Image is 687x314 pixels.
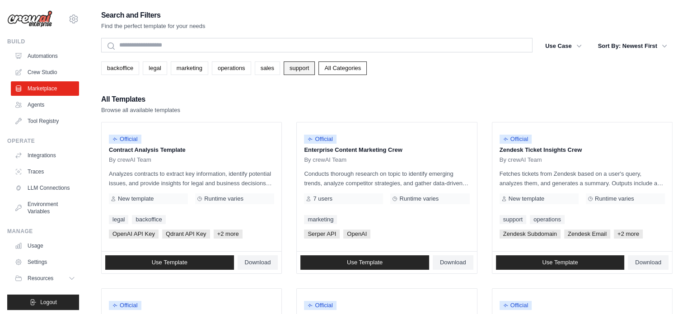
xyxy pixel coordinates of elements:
[496,255,625,270] a: Use Template
[509,195,544,202] span: New template
[284,61,315,75] a: support
[101,106,180,115] p: Browse all available templates
[255,61,280,75] a: sales
[500,135,532,144] span: Official
[11,164,79,179] a: Traces
[304,145,469,155] p: Enterprise Content Marketing Crew
[152,259,187,266] span: Use Template
[11,98,79,112] a: Agents
[238,255,278,270] a: Download
[109,145,274,155] p: Contract Analysis Template
[11,271,79,286] button: Resources
[11,239,79,253] a: Usage
[540,38,587,54] button: Use Case
[313,195,332,202] span: 7 users
[204,195,243,202] span: Runtime varies
[318,61,367,75] a: All Categories
[300,255,429,270] a: Use Template
[109,230,159,239] span: OpenAI API Key
[11,148,79,163] a: Integrations
[500,156,542,164] span: By crewAI Team
[304,230,340,239] span: Serper API
[245,259,271,266] span: Download
[132,215,165,224] a: backoffice
[109,301,141,310] span: Official
[11,255,79,269] a: Settings
[11,114,79,128] a: Tool Registry
[143,61,167,75] a: legal
[109,215,128,224] a: legal
[11,65,79,80] a: Crew Studio
[40,299,57,306] span: Logout
[105,255,234,270] a: Use Template
[11,49,79,63] a: Automations
[7,295,79,310] button: Logout
[500,215,526,224] a: support
[304,301,336,310] span: Official
[304,135,336,144] span: Official
[171,61,208,75] a: marketing
[212,61,251,75] a: operations
[440,259,466,266] span: Download
[118,195,154,202] span: New template
[7,137,79,145] div: Operate
[500,145,665,155] p: Zendesk Ticket Insights Crew
[542,259,578,266] span: Use Template
[214,230,243,239] span: +2 more
[347,259,383,266] span: Use Template
[11,181,79,195] a: LLM Connections
[433,255,473,270] a: Download
[101,22,206,31] p: Find the perfect template for your needs
[595,195,634,202] span: Runtime varies
[500,230,561,239] span: Zendesk Subdomain
[162,230,210,239] span: Qdrant API Key
[11,81,79,96] a: Marketplace
[304,156,346,164] span: By crewAI Team
[628,255,668,270] a: Download
[109,135,141,144] span: Official
[109,169,274,188] p: Analyzes contracts to extract key information, identify potential issues, and provide insights fo...
[343,230,370,239] span: OpenAI
[564,230,610,239] span: Zendesk Email
[109,156,151,164] span: By crewAI Team
[7,38,79,45] div: Build
[500,169,665,188] p: Fetches tickets from Zendesk based on a user's query, analyzes them, and generates a summary. Out...
[304,169,469,188] p: Conducts thorough research on topic to identify emerging trends, analyze competitor strategies, a...
[101,9,206,22] h2: Search and Filters
[7,228,79,235] div: Manage
[304,215,337,224] a: marketing
[530,215,565,224] a: operations
[614,230,643,239] span: +2 more
[500,301,532,310] span: Official
[28,275,53,282] span: Resources
[101,61,139,75] a: backoffice
[593,38,673,54] button: Sort By: Newest First
[7,10,52,28] img: Logo
[399,195,439,202] span: Runtime varies
[101,93,180,106] h2: All Templates
[11,197,79,219] a: Environment Variables
[635,259,661,266] span: Download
